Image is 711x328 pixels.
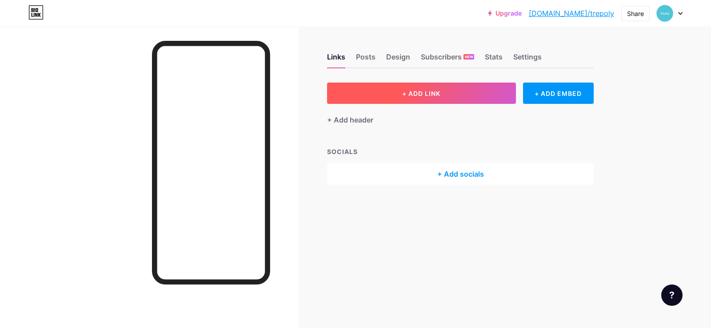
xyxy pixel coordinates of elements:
[356,51,375,67] div: Posts
[386,51,410,67] div: Design
[402,90,440,97] span: + ADD LINK
[513,51,542,67] div: Settings
[421,51,474,67] div: Subscribers
[488,10,522,17] a: Upgrade
[327,83,516,104] button: + ADD LINK
[656,5,673,22] img: trepoly
[523,83,594,104] div: + ADD EMBED
[465,54,473,59] span: NEW
[327,115,373,125] div: + Add header
[485,51,503,67] div: Stats
[627,9,644,18] div: Share
[529,8,614,19] a: [DOMAIN_NAME]/trepoly
[327,163,594,185] div: + Add socials
[327,51,345,67] div: Links
[327,147,594,156] div: SOCIALS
